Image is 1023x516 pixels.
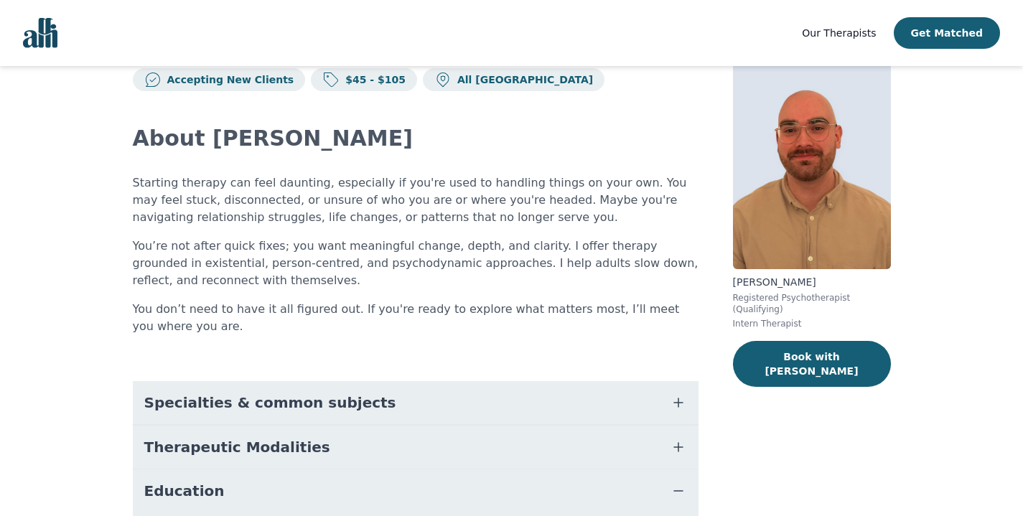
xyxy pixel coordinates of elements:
a: Our Therapists [802,24,876,42]
p: Starting therapy can feel daunting, especially if you're used to handling things on your own. You... [133,174,699,226]
p: $45 - $105 [340,72,406,87]
button: Therapeutic Modalities [133,426,699,469]
span: Specialties & common subjects [144,393,396,413]
p: [PERSON_NAME] [733,275,891,289]
img: Ryan_Ingleby [733,62,891,269]
button: Get Matched [894,17,1000,49]
p: Registered Psychotherapist (Qualifying) [733,292,891,315]
span: Education [144,481,225,501]
p: Accepting New Clients [162,72,294,87]
img: alli logo [23,18,57,48]
button: Book with [PERSON_NAME] [733,341,891,387]
button: Education [133,469,699,512]
h2: About [PERSON_NAME] [133,126,699,151]
p: You’re not after quick fixes; you want meaningful change, depth, and clarity. I offer therapy gro... [133,238,699,289]
p: Intern Therapist [733,318,891,329]
p: You don’t need to have it all figured out. If you're ready to explore what matters most, I’ll mee... [133,301,699,335]
button: Specialties & common subjects [133,381,699,424]
p: All [GEOGRAPHIC_DATA] [452,72,593,87]
span: Our Therapists [802,27,876,39]
span: Therapeutic Modalities [144,437,330,457]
